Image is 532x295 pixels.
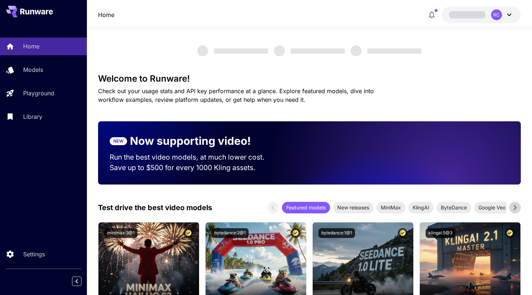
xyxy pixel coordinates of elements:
[23,112,42,121] p: Library
[282,204,330,211] span: Featured models
[98,10,114,19] a: Home
[113,138,123,144] p: NEW
[72,277,81,286] button: Collapse sidebar
[505,228,515,238] button: Certified Model – Vetted for best performance and includes a commercial license.
[183,228,193,238] button: Certified Model – Vetted for best performance and includes a commercial license.
[442,6,521,23] button: RC
[333,204,373,211] span: New releases
[110,152,278,162] p: Run the best video models, at much lower cost.
[333,202,373,213] div: New releases
[98,87,374,103] span: Check out your usage stats and API key performance at a glance. Explore featured models, dive int...
[318,228,355,238] button: bytedance:1@1
[376,204,405,211] span: MiniMax
[398,228,408,238] button: Certified Model – Vetted for best performance and includes a commercial license.
[376,202,405,213] div: MiniMax
[23,250,45,259] p: Settings
[98,10,114,19] nav: breadcrumb
[23,42,39,51] p: Home
[77,275,87,288] div: Collapse sidebar
[491,9,502,20] div: RC
[98,202,212,213] p: Test drive the best video models
[211,228,249,238] button: bytedance:2@1
[110,162,278,173] p: Save up to $500 for every 1000 Kling assets.
[23,65,43,74] p: Models
[436,202,471,213] div: ByteDance
[474,204,510,211] span: Google Veo
[104,228,138,238] button: minimax:3@1
[23,89,54,97] p: Playground
[408,202,434,213] div: KlingAI
[98,74,521,84] h3: Welcome to Runware!
[436,204,471,211] span: ByteDance
[291,228,300,238] button: Certified Model – Vetted for best performance and includes a commercial license.
[474,202,510,213] div: Google Veo
[130,133,251,149] p: Now supporting video!
[282,202,330,213] div: Featured models
[408,204,434,211] span: KlingAI
[426,228,455,238] button: klingai:5@3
